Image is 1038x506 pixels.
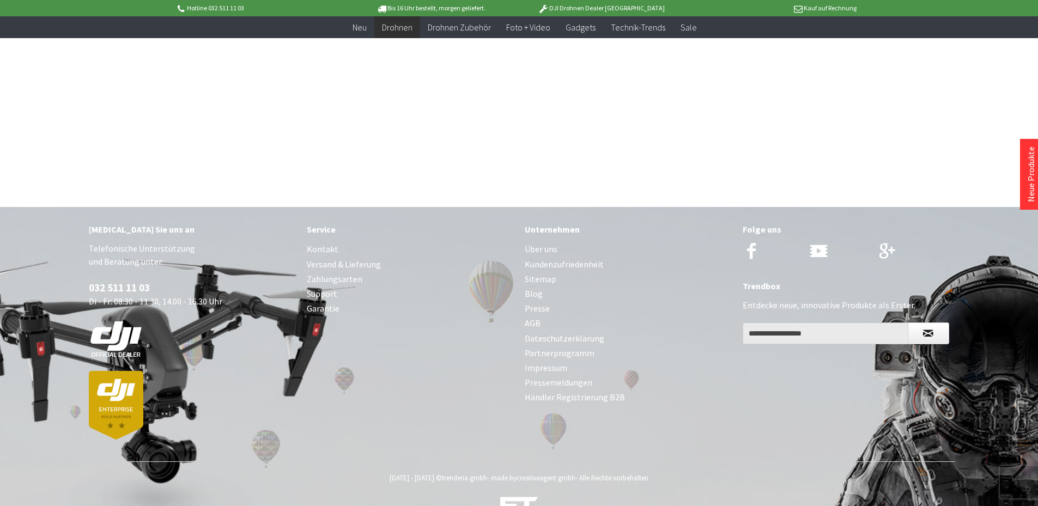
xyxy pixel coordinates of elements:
div: Service [307,222,514,236]
a: Kontakt [307,242,514,257]
span: Neu [353,22,367,33]
p: Entdecke neue, innovative Produkte als Erster. [743,298,950,312]
div: Unternehmen [525,222,732,236]
a: Neu [345,16,374,39]
p: Bis 16 Uhr bestellt, morgen geliefert. [346,2,516,15]
a: Versand & Lieferung [307,257,514,272]
button: Newsletter abonnieren [908,322,949,344]
a: Drohnen [374,16,420,39]
div: Folge uns [743,222,950,236]
a: Presse [525,301,732,316]
a: Sitemap [525,272,732,286]
a: Händler Registrierung B2B [525,390,732,405]
img: white-dji-schweiz-logo-official_140x140.png [89,321,143,358]
span: Drohnen Zubehör [428,22,491,33]
a: Zahlungsarten [307,272,514,286]
span: Gadgets [566,22,596,33]
span: Foto + Video [506,22,550,33]
a: Neue Produkte [1025,147,1036,202]
a: Partnerprogramm [525,346,732,361]
span: Technik-Trends [611,22,665,33]
div: Trendbox [743,279,950,293]
a: Foto + Video [499,16,558,39]
a: creativeagent gmbh [517,473,575,483]
a: AGB [525,316,732,331]
a: Gadgets [558,16,603,39]
div: [DATE] - [DATE] © - made by - Alle Rechte vorbehalten [92,473,946,483]
a: Garantie [307,301,514,316]
a: Sale [673,16,705,39]
a: trenderia gmbh [442,473,487,483]
div: [MEDICAL_DATA] Sie uns an [89,222,296,236]
a: Dateschutzerklärung [525,331,732,346]
p: DJI Drohnen Dealer [GEOGRAPHIC_DATA] [516,2,686,15]
a: Über uns [525,242,732,257]
a: Drohnen Zubehör [420,16,499,39]
a: Technik-Trends [603,16,673,39]
a: Impressum [525,361,732,375]
a: Pressemeldungen [525,375,732,390]
p: Hotline 032 511 11 03 [176,2,346,15]
input: Ihre E-Mail Adresse [743,322,908,344]
span: Drohnen [382,22,412,33]
img: dji-partner-enterprise_goldLoJgYOWPUIEBO.png [89,371,143,439]
a: Blog [525,286,732,301]
a: Support [307,286,514,301]
a: 032 511 11 03 [89,281,150,294]
p: Kauf auf Rechnung [687,2,857,15]
p: Telefonische Unterstützung und Beratung unter: Di - Fr: 08:30 - 11.30, 14.00 - 16.30 Uhr [89,242,296,439]
span: Sale [681,22,697,33]
a: Kundenzufriedenheit [525,257,732,272]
